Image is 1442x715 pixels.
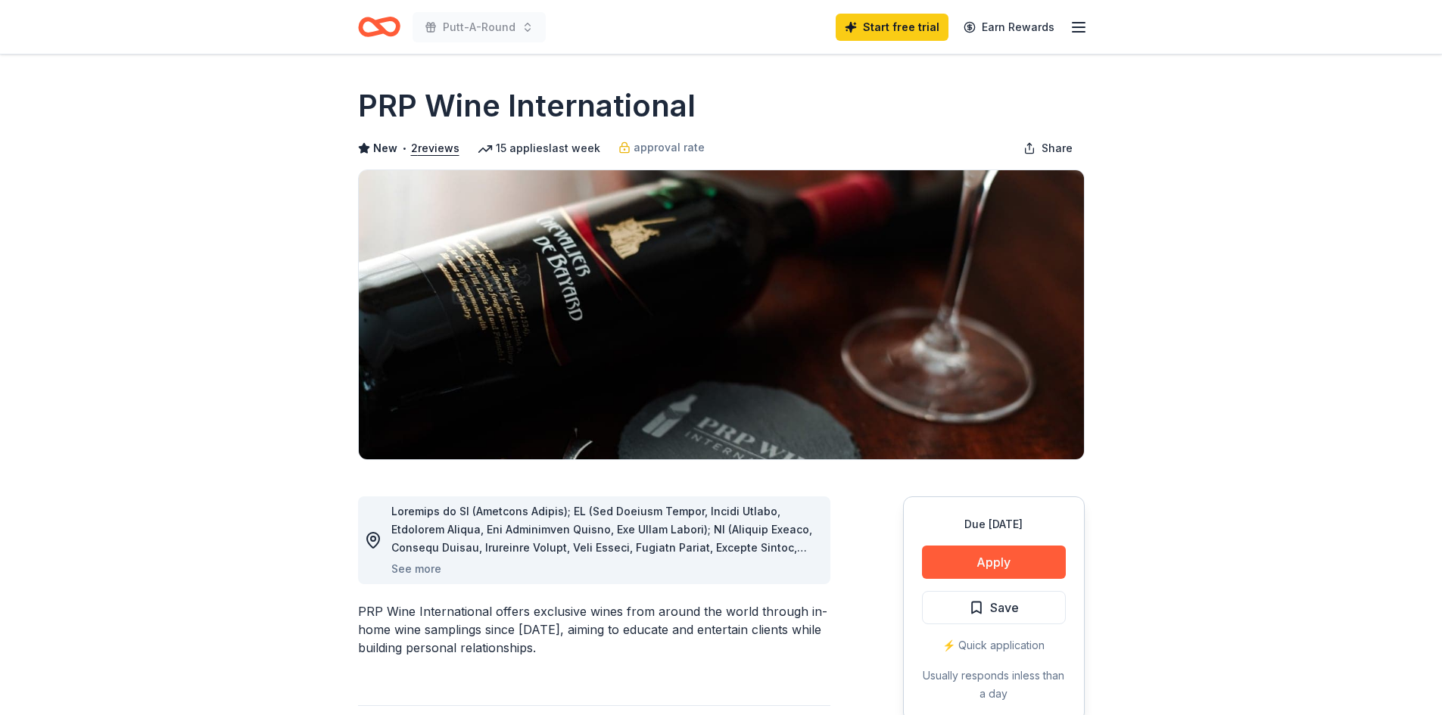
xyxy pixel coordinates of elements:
[922,667,1066,703] div: Usually responds in less than a day
[1011,133,1085,163] button: Share
[358,602,830,657] div: PRP Wine International offers exclusive wines from around the world through in-home wine sampling...
[618,138,705,157] a: approval rate
[443,18,515,36] span: Putt-A-Round
[922,515,1066,533] div: Due [DATE]
[1042,139,1073,157] span: Share
[922,591,1066,624] button: Save
[922,546,1066,579] button: Apply
[922,636,1066,654] div: ⚡️ Quick application
[955,14,1064,41] a: Earn Rewards
[634,138,705,157] span: approval rate
[413,12,546,42] button: Putt-A-Round
[478,139,600,157] div: 15 applies last week
[990,598,1019,617] span: Save
[358,85,696,127] h1: PRP Wine International
[373,139,397,157] span: New
[836,14,948,41] a: Start free trial
[401,142,406,154] span: •
[359,170,1084,459] img: Image for PRP Wine International
[391,560,441,578] button: See more
[411,139,459,157] button: 2reviews
[358,9,400,45] a: Home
